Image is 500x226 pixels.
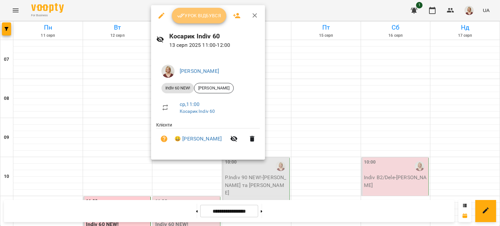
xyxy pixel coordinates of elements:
p: 13 серп 2025 11:00 - 12:00 [169,41,260,49]
div: [PERSON_NAME] [194,83,234,93]
button: Урок відбувся [172,8,227,23]
a: ср , 11:00 [180,101,200,107]
img: b6bf6b059c2aeaed886fa5ba7136607d.jpg [161,65,174,78]
a: 😀 [PERSON_NAME] [174,135,222,143]
button: Візит ще не сплачено. Додати оплату? [156,131,172,147]
ul: Клієнти [156,122,260,152]
span: Indiv 60 NEW! [161,85,194,91]
span: Урок відбувся [177,12,221,20]
span: [PERSON_NAME] [194,85,233,91]
a: [PERSON_NAME] [180,68,219,74]
a: Косарик Indiv 60 [180,109,215,114]
h6: Косарик Indiv 60 [169,31,260,41]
